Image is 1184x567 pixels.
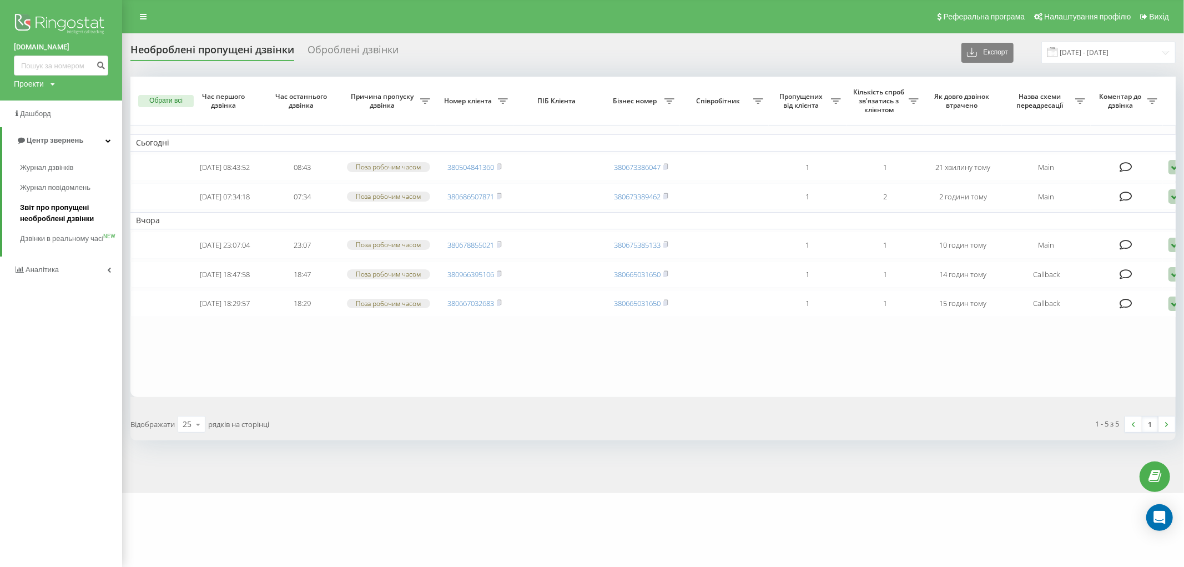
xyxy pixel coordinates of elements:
div: 1 - 5 з 5 [1096,418,1120,429]
td: [DATE] 08:43:52 [186,154,264,181]
td: 1 [847,232,924,259]
td: Main [1002,154,1091,181]
td: 2 години тому [924,183,1002,210]
td: Main [1002,183,1091,210]
td: 1 [847,154,924,181]
button: Експорт [961,43,1014,63]
span: рядків на сторінці [208,419,269,429]
span: Час першого дзвінка [195,92,255,109]
span: Налаштування профілю [1044,12,1131,21]
span: Час останнього дзвінка [273,92,332,109]
div: Необроблені пропущені дзвінки [130,44,294,61]
span: Звіт про пропущені необроблені дзвінки [20,202,117,224]
span: Реферальна програма [944,12,1025,21]
td: 1 [769,290,847,317]
td: [DATE] 18:29:57 [186,290,264,317]
td: 1 [769,232,847,259]
a: 380675385133 [614,240,661,250]
td: Callback [1002,290,1091,317]
a: 1 [1142,417,1158,432]
span: Аналiтика [26,265,59,274]
td: 2 [847,183,924,210]
div: Оброблені дзвінки [308,44,399,61]
a: Дзвінки в реальному часіNEW [20,229,122,249]
a: 380667032683 [447,298,494,308]
td: [DATE] 18:47:58 [186,261,264,288]
input: Пошук за номером [14,56,108,76]
span: Назва схеми переадресації [1007,92,1075,109]
span: Вихід [1150,12,1169,21]
span: Пропущених від клієнта [774,92,831,109]
div: Open Intercom Messenger [1146,504,1173,531]
td: 1 [847,261,924,288]
a: 380665031650 [614,269,661,279]
div: 25 [183,419,192,430]
a: Центр звернень [2,127,122,154]
td: [DATE] 23:07:04 [186,232,264,259]
td: [DATE] 07:34:18 [186,183,264,210]
td: 07:34 [264,183,341,210]
td: 1 [847,290,924,317]
span: Центр звернень [27,136,83,144]
a: 380504841360 [447,162,494,172]
td: 1 [769,154,847,181]
span: Відображати [130,419,175,429]
div: Поза робочим часом [347,269,430,279]
span: Номер клієнта [441,97,498,106]
span: Причина пропуску дзвінка [347,92,420,109]
td: 18:29 [264,290,341,317]
span: Дзвінки в реальному часі [20,233,103,244]
td: 21 хвилину тому [924,154,1002,181]
td: Callback [1002,261,1091,288]
span: ПІБ Клієнта [523,97,593,106]
a: 380686507871 [447,192,494,202]
span: Співробітник [686,97,753,106]
a: [DOMAIN_NAME] [14,42,108,53]
span: Кількість спроб зв'язатись з клієнтом [852,88,909,114]
div: Поза робочим часом [347,162,430,172]
div: Поза робочим часом [347,299,430,308]
a: Журнал повідомлень [20,178,122,198]
td: 14 годин тому [924,261,1002,288]
td: 1 [769,183,847,210]
div: Поза робочим часом [347,240,430,249]
td: Main [1002,232,1091,259]
a: 380966395106 [447,269,494,279]
span: Як довго дзвінок втрачено [933,92,993,109]
td: 08:43 [264,154,341,181]
div: Поза робочим часом [347,192,430,201]
a: 380673389462 [614,192,661,202]
img: Ringostat logo [14,11,108,39]
span: Бізнес номер [608,97,664,106]
td: 1 [769,261,847,288]
td: 10 годин тому [924,232,1002,259]
span: Дашборд [20,109,51,118]
div: Проекти [14,78,44,89]
a: 380678855021 [447,240,494,250]
a: Звіт про пропущені необроблені дзвінки [20,198,122,229]
td: 15 годин тому [924,290,1002,317]
a: 380665031650 [614,298,661,308]
td: 23:07 [264,232,341,259]
a: 380673386047 [614,162,661,172]
button: Обрати всі [138,95,194,107]
a: Журнал дзвінків [20,158,122,178]
span: Журнал повідомлень [20,182,90,193]
span: Коментар до дзвінка [1096,92,1147,109]
span: Журнал дзвінків [20,162,73,173]
td: 18:47 [264,261,341,288]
